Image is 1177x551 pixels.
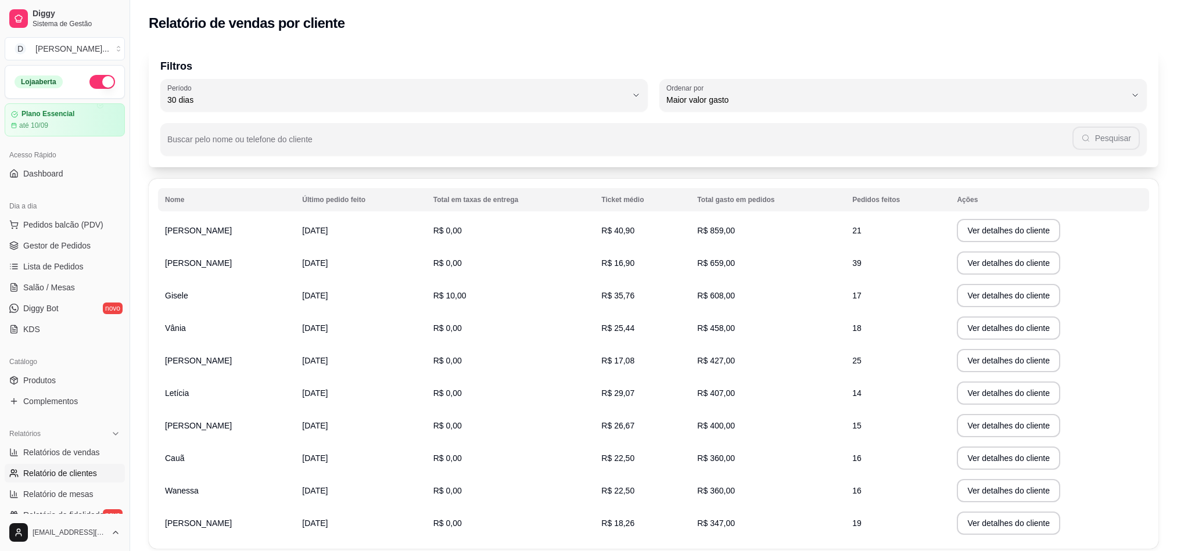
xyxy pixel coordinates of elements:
[433,323,462,333] span: R$ 0,00
[433,258,462,268] span: R$ 0,00
[5,371,125,390] a: Produtos
[302,226,328,235] span: [DATE]
[165,453,184,463] span: Cauã
[167,94,627,106] span: 30 dias
[23,323,40,335] span: KDS
[5,464,125,482] a: Relatório de clientes
[601,453,634,463] span: R$ 22,50
[23,467,97,479] span: Relatório de clientes
[302,388,328,398] span: [DATE]
[35,43,109,55] div: [PERSON_NAME] ...
[89,75,115,89] button: Alterar Status
[433,486,462,495] span: R$ 0,00
[5,320,125,338] a: KDS
[5,518,125,546] button: [EMAIL_ADDRESS][DOMAIN_NAME]
[433,518,462,528] span: R$ 0,00
[15,43,26,55] span: D
[9,429,41,438] span: Relatórios
[5,37,125,60] button: Select a team
[5,215,125,234] button: Pedidos balcão (PDV)
[33,19,120,28] span: Sistema de Gestão
[23,302,59,314] span: Diggy Bot
[5,443,125,462] a: Relatórios de vendas
[957,251,1060,275] button: Ver detalhes do cliente
[957,414,1060,437] button: Ver detalhes do cliente
[5,485,125,503] a: Relatório de mesas
[165,518,232,528] span: [PERSON_NAME]
[426,188,595,211] th: Total em taxas de entrega
[845,188,950,211] th: Pedidos feitos
[957,512,1060,535] button: Ver detalhes do cliente
[302,518,328,528] span: [DATE]
[160,79,648,111] button: Período30 dias
[5,392,125,410] a: Complementos
[165,291,188,300] span: Gisele
[852,453,862,463] span: 16
[23,219,103,231] span: Pedidos balcão (PDV)
[433,226,462,235] span: R$ 0,00
[5,5,125,33] a: DiggySistema de Gestão
[433,421,462,430] span: R$ 0,00
[852,388,862,398] span: 14
[852,291,862,300] span: 17
[302,421,328,430] span: [DATE]
[659,79,1147,111] button: Ordenar porMaior valor gasto
[23,261,84,272] span: Lista de Pedidos
[957,284,1060,307] button: Ver detalhes do cliente
[23,488,94,500] span: Relatório de mesas
[19,121,48,130] article: até 10/09
[160,58,1147,74] p: Filtros
[852,421,862,430] span: 15
[15,75,63,88] div: Loja aberta
[23,395,78,407] span: Complementos
[433,388,462,398] span: R$ 0,00
[167,83,195,93] label: Período
[165,356,232,365] span: [PERSON_NAME]
[302,258,328,268] span: [DATE]
[433,291,467,300] span: R$ 10,00
[302,453,328,463] span: [DATE]
[23,446,100,458] span: Relatórios de vendas
[5,299,125,318] a: Diggy Botnovo
[302,323,328,333] span: [DATE]
[165,323,186,333] span: Vânia
[697,323,735,333] span: R$ 458,00
[158,188,295,211] th: Nome
[23,509,104,521] span: Relatório de fidelidade
[5,164,125,183] a: Dashboard
[601,486,634,495] span: R$ 22,50
[957,446,1060,470] button: Ver detalhes do cliente
[852,226,862,235] span: 21
[957,381,1060,405] button: Ver detalhes do cliente
[697,356,735,365] span: R$ 427,00
[697,486,735,495] span: R$ 360,00
[5,506,125,524] a: Relatório de fidelidadenovo
[165,421,232,430] span: [PERSON_NAME]
[33,9,120,19] span: Diggy
[33,528,106,537] span: [EMAIL_ADDRESS][DOMAIN_NAME]
[601,291,634,300] span: R$ 35,76
[601,323,634,333] span: R$ 25,44
[666,83,708,93] label: Ordenar por
[697,453,735,463] span: R$ 360,00
[5,257,125,276] a: Lista de Pedidos
[167,138,1072,150] input: Buscar pelo nome ou telefone do cliente
[165,388,189,398] span: Letícia
[697,518,735,528] span: R$ 347,00
[601,226,634,235] span: R$ 40,90
[165,486,199,495] span: Wanessa
[5,352,125,371] div: Catálogo
[697,291,735,300] span: R$ 608,00
[666,94,1126,106] span: Maior valor gasto
[5,236,125,255] a: Gestor de Pedidos
[697,226,735,235] span: R$ 859,00
[601,388,634,398] span: R$ 29,07
[302,291,328,300] span: [DATE]
[852,258,862,268] span: 39
[433,356,462,365] span: R$ 0,00
[149,14,345,33] h2: Relatório de vendas por cliente
[23,374,56,386] span: Produtos
[950,188,1149,211] th: Ações
[302,356,328,365] span: [DATE]
[601,518,634,528] span: R$ 18,26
